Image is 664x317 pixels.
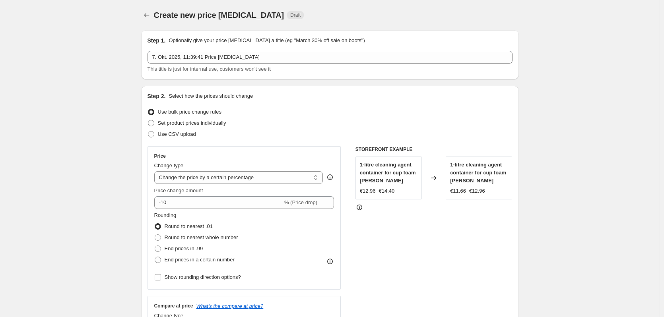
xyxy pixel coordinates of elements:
[290,12,301,18] span: Draft
[148,37,166,44] h2: Step 1.
[450,162,506,184] span: 1-litre cleaning agent container for cup foam [PERSON_NAME]
[158,120,226,126] span: Set product prices individually
[154,212,177,218] span: Rounding
[154,162,184,168] span: Change type
[360,162,416,184] span: 1-litre cleaning agent container for cup foam [PERSON_NAME]
[326,173,334,181] div: help
[158,131,196,137] span: Use CSV upload
[196,303,264,309] button: What's the compare at price?
[165,274,241,280] span: Show rounding direction options?
[169,37,365,44] p: Optionally give your price [MEDICAL_DATA] a title (eg "March 30% off sale on boots")
[450,187,466,195] div: €11.66
[165,257,235,263] span: End prices in a certain number
[165,223,213,229] span: Round to nearest .01
[379,187,395,195] strike: €14.40
[154,196,283,209] input: -15
[165,234,238,240] span: Round to nearest whole number
[158,109,221,115] span: Use bulk price change rules
[148,66,271,72] span: This title is just for internal use, customers won't see it
[355,146,513,153] h6: STOREFRONT EXAMPLE
[360,187,376,195] div: €12.96
[469,187,485,195] strike: €12.96
[154,303,193,309] h3: Compare at price
[154,187,203,193] span: Price change amount
[141,10,152,21] button: Price change jobs
[165,245,203,251] span: End prices in .99
[154,153,166,159] h3: Price
[284,199,317,205] span: % (Price drop)
[154,11,284,19] span: Create new price [MEDICAL_DATA]
[148,51,513,64] input: 30% off holiday sale
[148,92,166,100] h2: Step 2.
[169,92,253,100] p: Select how the prices should change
